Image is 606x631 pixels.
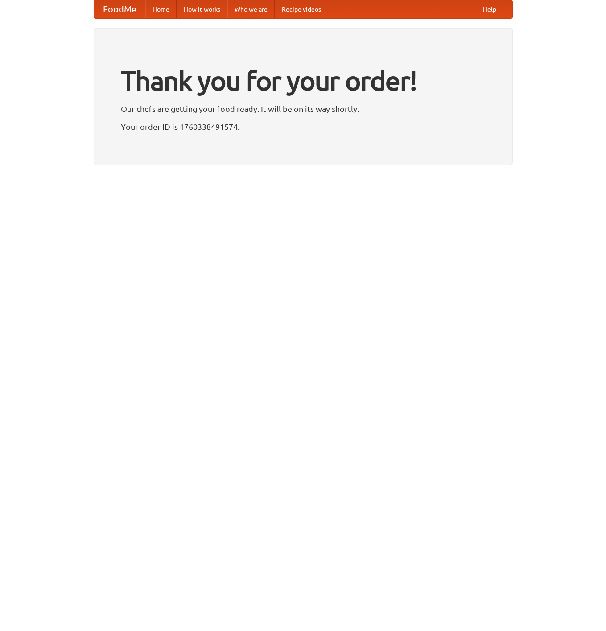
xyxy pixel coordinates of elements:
p: Your order ID is 1760338491574. [121,120,486,133]
a: Home [145,0,177,18]
a: Recipe videos [275,0,328,18]
p: Our chefs are getting your food ready. It will be on its way shortly. [121,102,486,115]
h1: Thank you for your order! [121,59,486,102]
a: How it works [177,0,227,18]
a: Who we are [227,0,275,18]
a: Help [476,0,503,18]
a: FoodMe [94,0,145,18]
